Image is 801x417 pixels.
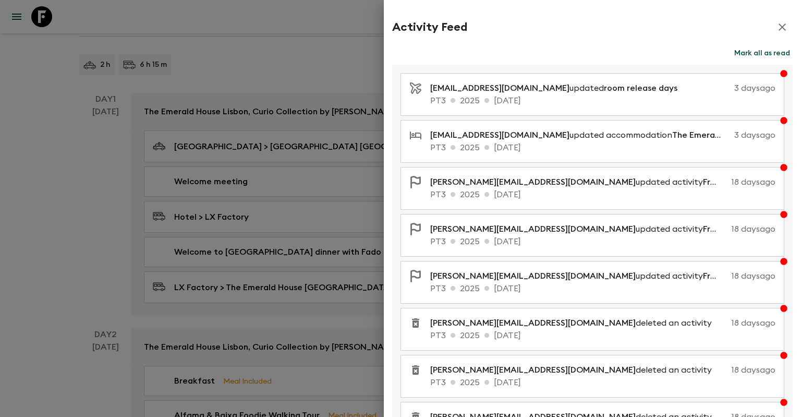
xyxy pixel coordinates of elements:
p: updated accommodation [430,129,730,141]
button: Mark all as read [732,46,793,61]
p: PT3 2025 [DATE] [430,141,775,154]
p: PT3 2025 [DATE] [430,376,775,389]
p: updated activity [430,176,727,188]
p: updated [430,82,686,94]
p: updated activity [430,223,727,235]
p: 18 days ago [724,317,775,329]
p: 18 days ago [732,223,775,235]
p: PT3 2025 [DATE] [430,94,775,107]
span: [PERSON_NAME][EMAIL_ADDRESS][DOMAIN_NAME] [430,366,636,374]
p: PT3 2025 [DATE] [430,282,775,295]
p: 3 days ago [690,82,775,94]
p: deleted an activity [430,364,720,376]
p: 18 days ago [724,364,775,376]
p: updated activity [430,270,727,282]
p: PT3 2025 [DATE] [430,329,775,342]
span: [PERSON_NAME][EMAIL_ADDRESS][DOMAIN_NAME] [430,225,636,233]
p: PT3 2025 [DATE] [430,235,775,248]
span: [EMAIL_ADDRESS][DOMAIN_NAME] [430,131,569,139]
p: 18 days ago [732,270,775,282]
span: room release days [604,84,677,92]
p: 3 days ago [734,129,775,141]
p: PT3 2025 [DATE] [430,188,775,201]
span: [PERSON_NAME][EMAIL_ADDRESS][DOMAIN_NAME] [430,178,636,186]
span: [PERSON_NAME][EMAIL_ADDRESS][DOMAIN_NAME] [430,272,636,280]
h2: Activity Feed [392,20,467,34]
span: [PERSON_NAME][EMAIL_ADDRESS][DOMAIN_NAME] [430,319,636,327]
p: deleted an activity [430,317,720,329]
span: [EMAIL_ADDRESS][DOMAIN_NAME] [430,84,569,92]
p: 18 days ago [732,176,775,188]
